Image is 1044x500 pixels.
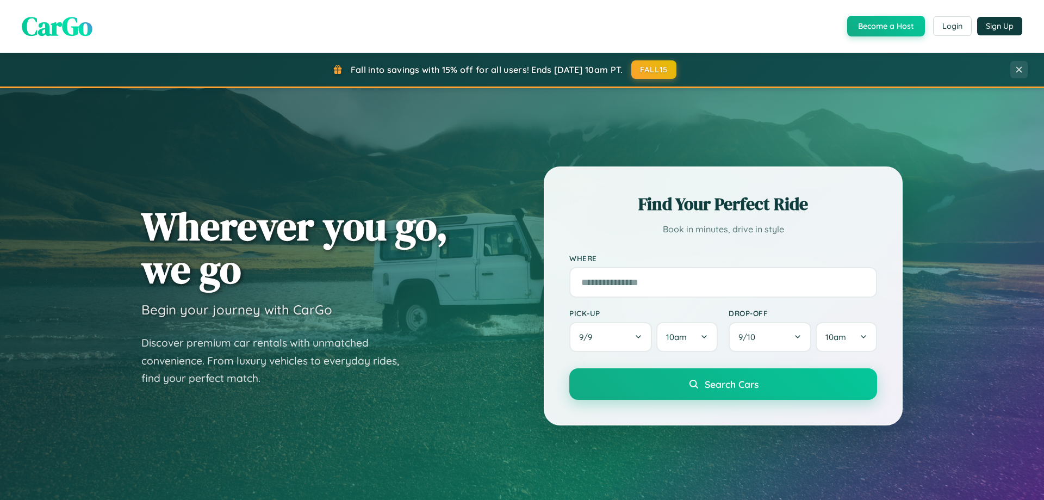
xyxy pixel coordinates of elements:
[141,334,413,387] p: Discover premium car rentals with unmatched convenience. From luxury vehicles to everyday rides, ...
[569,192,877,216] h2: Find Your Perfect Ride
[631,60,677,79] button: FALL15
[729,322,811,352] button: 9/10
[738,332,761,342] span: 9 / 10
[933,16,972,36] button: Login
[729,308,877,318] label: Drop-off
[22,8,92,44] span: CarGo
[977,17,1022,35] button: Sign Up
[816,322,877,352] button: 10am
[569,221,877,237] p: Book in minutes, drive in style
[847,16,925,36] button: Become a Host
[569,254,877,263] label: Where
[656,322,718,352] button: 10am
[569,322,652,352] button: 9/9
[666,332,687,342] span: 10am
[825,332,846,342] span: 10am
[705,378,759,390] span: Search Cars
[141,301,332,318] h3: Begin your journey with CarGo
[579,332,598,342] span: 9 / 9
[141,205,448,291] h1: Wherever you go, we go
[569,308,718,318] label: Pick-up
[351,64,623,75] span: Fall into savings with 15% off for all users! Ends [DATE] 10am PT.
[569,368,877,400] button: Search Cars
